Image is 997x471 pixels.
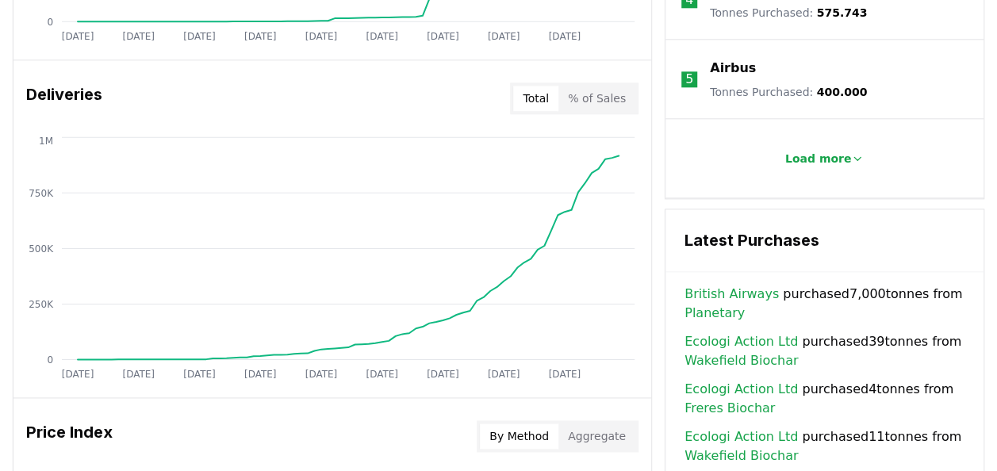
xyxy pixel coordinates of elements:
a: Wakefield Biochar [684,446,798,465]
tspan: [DATE] [122,31,155,42]
span: purchased 11 tonnes from [684,427,964,465]
button: By Method [480,423,558,449]
span: purchased 7,000 tonnes from [684,285,964,323]
a: Ecologi Action Ltd [684,380,798,399]
button: Total [513,86,558,111]
tspan: [DATE] [488,369,520,380]
p: Tonnes Purchased : [710,84,867,100]
button: % of Sales [558,86,635,111]
a: Freres Biochar [684,399,775,418]
tspan: [DATE] [305,369,338,380]
tspan: [DATE] [366,369,398,380]
span: 400.000 [817,86,868,98]
tspan: [DATE] [549,31,581,42]
tspan: [DATE] [183,31,216,42]
p: Tonnes Purchased : [710,5,867,21]
tspan: [DATE] [427,369,459,380]
tspan: 0 [47,354,53,365]
tspan: [DATE] [62,369,94,380]
tspan: [DATE] [183,369,216,380]
tspan: [DATE] [427,31,459,42]
a: Airbus [710,59,756,78]
tspan: [DATE] [244,31,277,42]
tspan: [DATE] [305,31,338,42]
h3: Latest Purchases [684,228,964,252]
h3: Deliveries [26,82,102,114]
tspan: 750K [29,187,54,198]
tspan: [DATE] [122,369,155,380]
tspan: [DATE] [366,31,398,42]
a: British Airways [684,285,779,304]
tspan: [DATE] [549,369,581,380]
a: Wakefield Biochar [684,351,798,370]
a: Planetary [684,304,745,323]
a: Ecologi Action Ltd [684,427,798,446]
span: purchased 39 tonnes from [684,332,964,370]
a: Ecologi Action Ltd [684,332,798,351]
tspan: [DATE] [62,31,94,42]
button: Load more [773,143,877,174]
tspan: 1M [39,135,53,146]
span: purchased 4 tonnes from [684,380,964,418]
button: Aggregate [558,423,635,449]
span: 575.743 [817,6,868,19]
tspan: 500K [29,243,54,254]
tspan: 0 [47,16,53,27]
tspan: [DATE] [244,369,277,380]
p: 5 [685,70,693,89]
p: Load more [785,151,852,167]
h3: Price Index [26,420,113,452]
tspan: [DATE] [488,31,520,42]
tspan: 250K [29,298,54,309]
